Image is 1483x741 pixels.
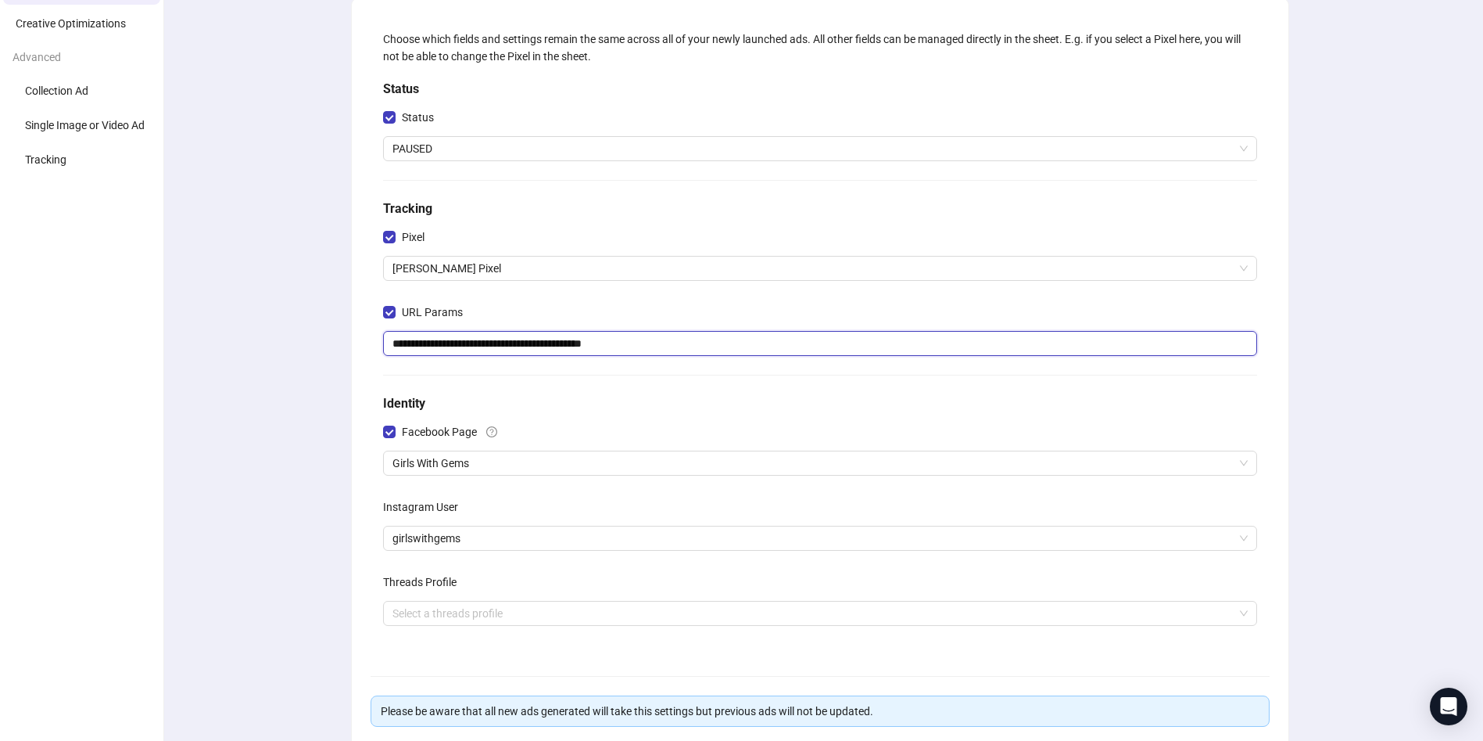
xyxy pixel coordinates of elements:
span: URL Params [396,304,469,321]
div: Please be aware that all new ads generated will take this settings but previous ads will not be u... [381,703,1259,720]
div: Open Intercom Messenger [1430,688,1467,725]
h5: Identity [383,394,1257,413]
label: Instagram User [383,495,468,520]
div: Choose which fields and settings remain the same across all of your newly launched ads. All other... [383,31,1257,65]
span: Pixel [396,228,431,246]
label: Threads Profile [383,570,467,595]
h5: Status [383,80,1257,99]
span: Tracking [25,153,66,166]
h5: Tracking [383,200,1257,218]
span: Facebook Page [396,423,483,441]
span: Single Image or Video Ad [25,119,145,131]
span: PAUSED [392,137,1248,160]
span: Collection Ad [25,85,88,97]
span: Creative Optimizations [16,17,126,30]
span: question-circle [486,426,497,437]
span: Status [396,109,440,126]
span: girlswithgems [392,527,1248,550]
span: Lia Georgantis's Pixel [392,257,1248,280]
span: Girls With Gems [392,451,1248,475]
